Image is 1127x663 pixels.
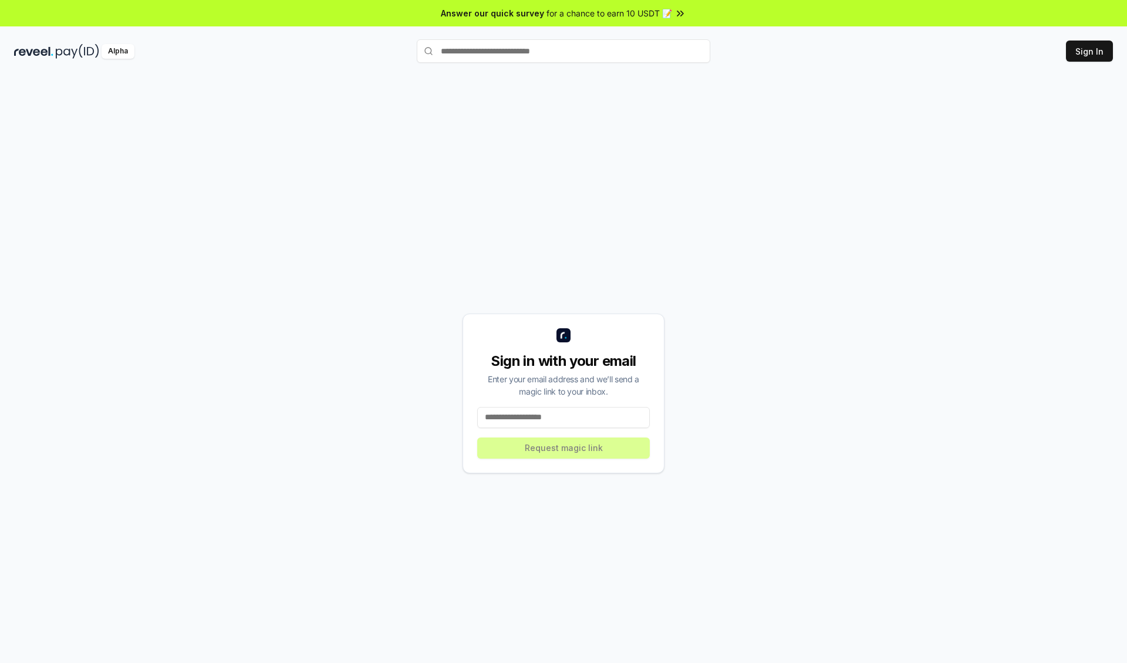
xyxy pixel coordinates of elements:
img: pay_id [56,44,99,59]
img: reveel_dark [14,44,53,59]
button: Sign In [1066,41,1113,62]
img: logo_small [556,328,571,342]
span: for a chance to earn 10 USDT 📝 [546,7,672,19]
div: Sign in with your email [477,352,650,371]
div: Enter your email address and we’ll send a magic link to your inbox. [477,373,650,398]
div: Alpha [102,44,134,59]
span: Answer our quick survey [441,7,544,19]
